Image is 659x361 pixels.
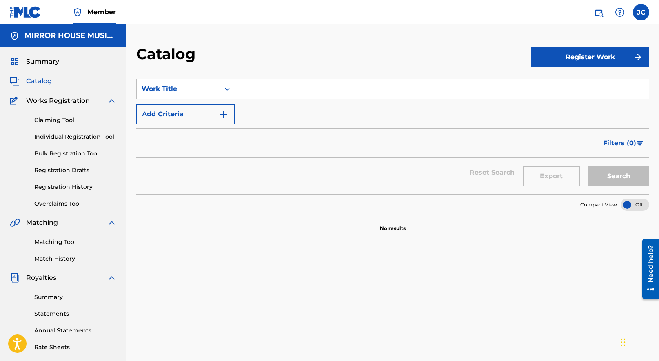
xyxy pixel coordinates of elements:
img: search [594,7,604,17]
iframe: Resource Center [636,236,659,302]
a: Individual Registration Tool [34,133,117,141]
p: No results [380,215,406,232]
a: Overclaims Tool [34,199,117,208]
a: Summary [34,293,117,301]
img: Works Registration [10,96,20,106]
iframe: Chat Widget [618,322,659,361]
a: Match History [34,255,117,263]
img: Accounts [10,31,20,41]
img: expand [107,273,117,283]
img: MLC Logo [10,6,41,18]
span: Royalties [26,273,56,283]
img: Catalog [10,76,20,86]
img: f7272a7cc735f4ea7f67.svg [633,52,643,62]
img: Matching [10,218,20,228]
img: Royalties [10,273,20,283]
img: 9d2ae6d4665cec9f34b9.svg [219,109,229,119]
a: Annual Statements [34,326,117,335]
a: Bulk Registration Tool [34,149,117,158]
img: Summary [10,57,20,66]
span: Summary [26,57,59,66]
a: Registration Drafts [34,166,117,175]
a: Matching Tool [34,238,117,246]
a: CatalogCatalog [10,76,52,86]
a: Claiming Tool [34,116,117,124]
div: Help [612,4,628,20]
h5: MIRROR HOUSE MUSIC GROUP PUBLISHING [24,31,117,40]
a: Registration History [34,183,117,191]
span: Member [87,7,116,17]
form: Search Form [136,79,649,194]
span: Compact View [580,201,617,208]
button: Register Work [531,47,649,67]
span: Catalog [26,76,52,86]
div: Work Title [142,84,215,94]
img: filter [637,141,643,146]
h2: Catalog [136,45,200,63]
img: expand [107,96,117,106]
div: Drag [621,330,626,354]
a: Public Search [590,4,607,20]
a: Statements [34,310,117,318]
button: Add Criteria [136,104,235,124]
button: Filters (0) [598,133,649,153]
img: Top Rightsholder [73,7,82,17]
img: help [615,7,625,17]
a: SummarySummary [10,57,59,66]
div: User Menu [633,4,649,20]
img: expand [107,218,117,228]
a: Rate Sheets [34,343,117,352]
span: Filters ( 0 ) [603,138,636,148]
span: Works Registration [26,96,90,106]
span: Matching [26,218,58,228]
